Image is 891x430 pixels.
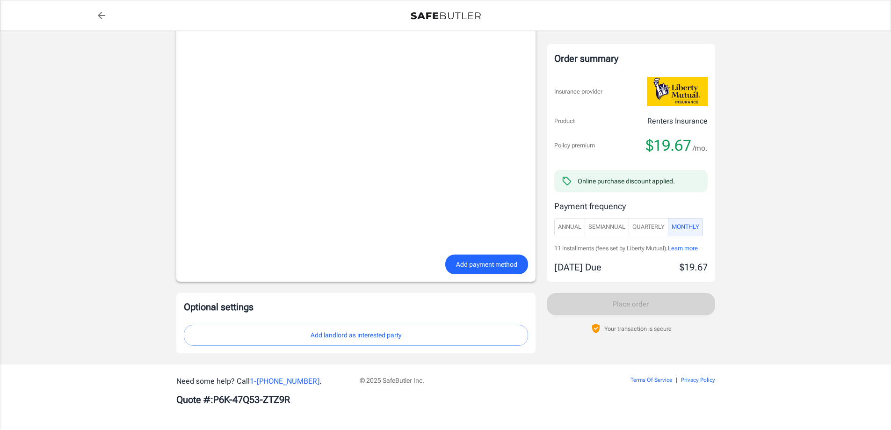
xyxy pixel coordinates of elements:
[578,176,675,186] div: Online purchase discount applied.
[411,12,481,20] img: Back to quotes
[680,260,708,274] p: $19.67
[360,376,578,385] p: © 2025 SafeButler Inc.
[554,87,602,96] p: Insurance provider
[184,300,528,313] p: Optional settings
[445,255,528,275] button: Add payment method
[647,77,708,106] img: Liberty Mutual
[184,325,528,346] button: Add landlord as interested party
[668,245,698,252] span: Learn more
[554,117,575,126] p: Product
[554,260,601,274] p: [DATE] Due
[585,218,629,236] button: SemiAnnual
[668,218,703,236] button: Monthly
[604,324,672,333] p: Your transaction is secure
[92,6,111,25] a: back to quotes
[681,377,715,383] a: Privacy Policy
[646,136,691,155] span: $19.67
[176,376,348,387] p: Need some help? Call .
[554,200,708,212] p: Payment frequency
[629,218,668,236] button: Quarterly
[632,222,665,233] span: Quarterly
[176,394,290,405] b: Quote #: P6K-47Q53-ZTZ9R
[693,142,708,155] span: /mo.
[676,377,677,383] span: |
[558,222,581,233] span: Annual
[588,222,625,233] span: SemiAnnual
[630,377,672,383] a: Terms Of Service
[672,222,699,233] span: Monthly
[554,141,595,150] p: Policy premium
[554,245,668,252] span: 11 installments (fees set by Liberty Mutual).
[250,377,319,386] a: 1-[PHONE_NUMBER]
[456,259,517,270] span: Add payment method
[647,116,708,127] p: Renters Insurance
[554,218,585,236] button: Annual
[554,51,708,66] div: Order summary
